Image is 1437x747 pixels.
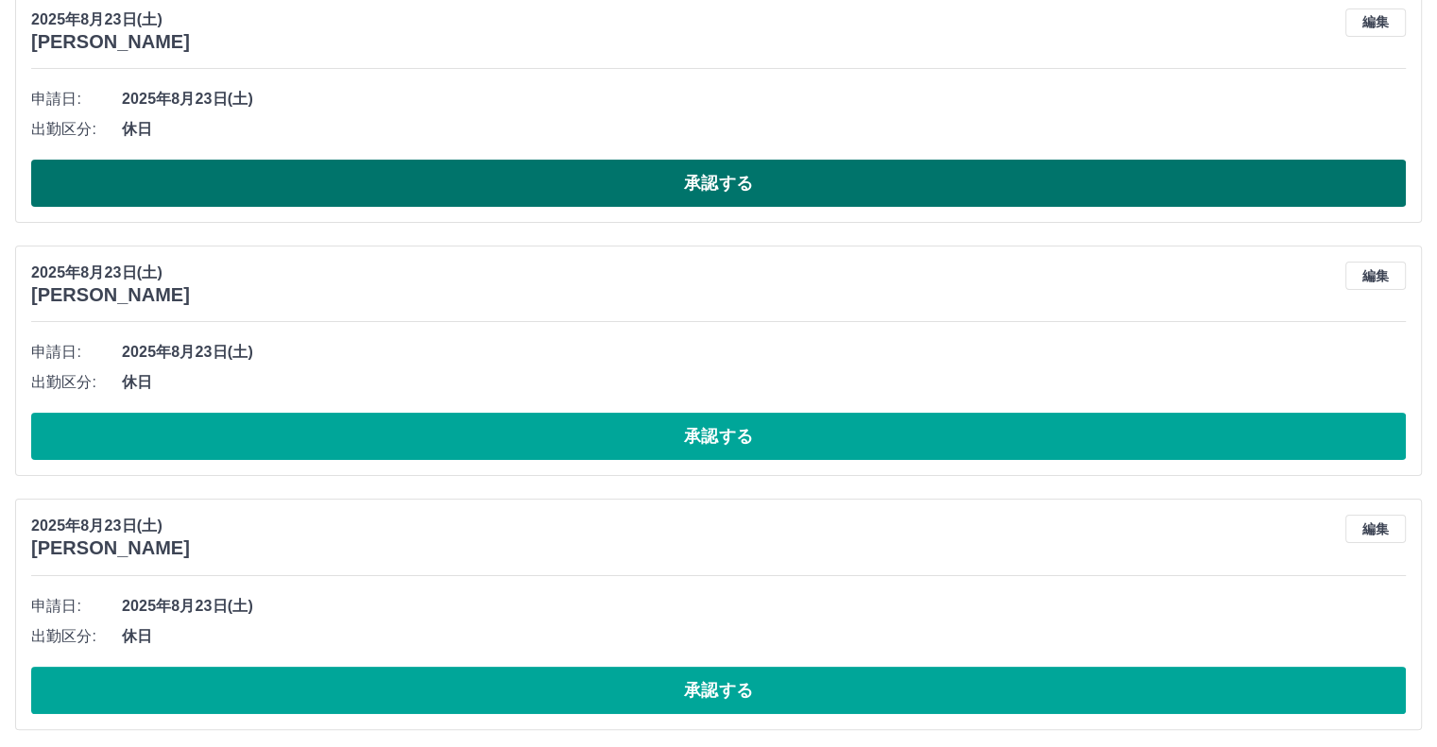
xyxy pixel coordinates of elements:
[31,625,122,648] span: 出勤区分:
[1345,8,1406,37] button: 編集
[122,118,1406,141] span: 休日
[31,262,190,284] p: 2025年8月23日(土)
[31,413,1406,460] button: 承認する
[31,118,122,141] span: 出勤区分:
[31,160,1406,207] button: 承認する
[122,595,1406,618] span: 2025年8月23日(土)
[31,284,190,306] h3: [PERSON_NAME]
[31,515,190,537] p: 2025年8月23日(土)
[122,371,1406,394] span: 休日
[31,667,1406,714] button: 承認する
[122,341,1406,364] span: 2025年8月23日(土)
[31,31,190,53] h3: [PERSON_NAME]
[31,371,122,394] span: 出勤区分:
[31,537,190,559] h3: [PERSON_NAME]
[122,88,1406,110] span: 2025年8月23日(土)
[122,625,1406,648] span: 休日
[31,88,122,110] span: 申請日:
[1345,262,1406,290] button: 編集
[31,595,122,618] span: 申請日:
[31,8,190,31] p: 2025年8月23日(土)
[1345,515,1406,543] button: 編集
[31,341,122,364] span: 申請日:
